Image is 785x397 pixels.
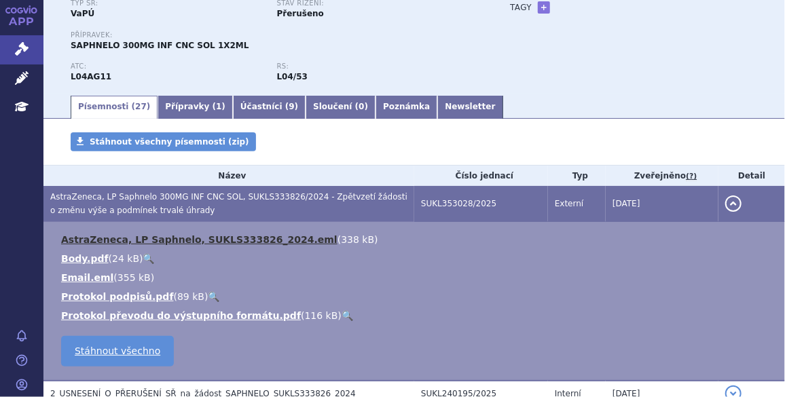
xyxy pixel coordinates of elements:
[61,309,771,322] li: ( )
[414,166,548,186] th: Číslo jednací
[61,310,301,321] a: Protokol převodu do výstupního formátu.pdf
[117,272,151,283] span: 355 kB
[376,96,437,119] a: Poznámka
[61,234,337,245] a: AstraZeneca, LP Saphnelo, SUKLS333826_2024.eml
[71,9,94,18] strong: VaPÚ
[718,166,785,186] th: Detail
[277,72,308,81] strong: anifrolumab
[61,253,109,264] a: Body.pdf
[158,96,233,119] a: Přípravky (1)
[359,102,364,111] span: 0
[548,166,606,186] th: Typ
[216,102,221,111] span: 1
[71,72,111,81] strong: ANIFROLUMAB
[71,31,483,39] p: Přípravek:
[208,291,219,302] a: 🔍
[71,96,158,119] a: Písemnosti (27)
[71,132,256,151] a: Stáhnout všechny písemnosti (zip)
[233,96,306,119] a: Účastníci (9)
[61,291,174,302] a: Protokol podpisů.pdf
[305,310,338,321] span: 116 kB
[61,290,771,303] li: ( )
[538,1,550,14] a: +
[135,102,147,111] span: 27
[277,62,470,71] p: RS:
[414,186,548,222] td: SUKL353028/2025
[143,253,155,264] a: 🔍
[90,137,249,147] span: Stáhnout všechny písemnosti (zip)
[306,96,376,119] a: Sloučení (0)
[71,41,249,50] span: SAPHNELO 300MG INF CNC SOL 1X2ML
[112,253,139,264] span: 24 kB
[437,96,503,119] a: Newsletter
[277,9,324,18] strong: Přerušeno
[555,199,583,208] span: Externí
[61,336,174,366] a: Stáhnout všechno
[342,310,353,321] a: 🔍
[606,166,718,186] th: Zveřejněno
[71,62,263,71] p: ATC:
[341,234,374,245] span: 338 kB
[61,272,113,283] a: Email.eml
[61,233,771,246] li: ( )
[177,291,204,302] span: 89 kB
[725,195,742,212] button: detail
[50,192,407,215] span: AstraZeneca, LP Saphnelo 300MG INF CNC SOL, SUKLS333826/2024 - Zpětvzetí žádosti o změnu výše a p...
[289,102,294,111] span: 9
[61,252,771,265] li: ( )
[606,186,718,222] td: [DATE]
[43,166,414,186] th: Název
[61,271,771,284] li: ( )
[686,172,697,181] abbr: (?)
